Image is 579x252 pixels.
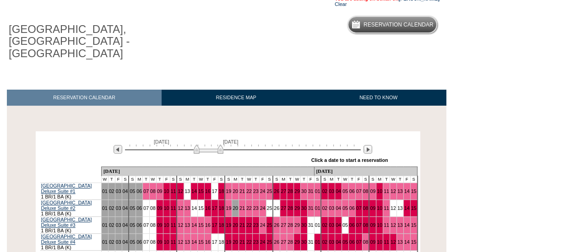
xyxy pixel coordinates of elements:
[342,188,348,194] a: 05
[342,176,349,183] td: W
[219,188,224,194] a: 18
[363,205,368,211] a: 08
[123,188,128,194] a: 04
[101,176,108,183] td: W
[370,222,375,228] a: 09
[287,176,294,183] td: T
[355,176,362,183] td: F
[322,205,327,211] a: 02
[266,176,273,183] td: S
[396,176,403,183] td: T
[205,239,211,245] a: 16
[384,188,389,194] a: 11
[390,222,396,228] a: 12
[335,205,341,211] a: 04
[246,188,252,194] a: 22
[363,239,368,245] a: 08
[370,239,375,245] a: 09
[322,188,327,194] a: 02
[114,145,122,154] img: Previous
[122,176,129,183] td: S
[164,188,169,194] a: 10
[377,239,382,245] a: 10
[253,188,259,194] a: 23
[226,239,231,245] a: 19
[308,239,314,245] a: 31
[376,176,383,183] td: M
[335,176,342,183] td: T
[246,205,252,211] a: 22
[253,222,259,228] a: 23
[287,239,293,245] a: 28
[41,183,92,194] a: [GEOGRAPHIC_DATA] Deluxe Suite #1
[260,222,265,228] a: 24
[307,176,314,183] td: F
[259,176,266,183] td: F
[356,222,362,228] a: 07
[178,188,183,194] a: 12
[397,222,403,228] a: 13
[253,239,259,245] a: 23
[212,239,217,245] a: 17
[356,188,362,194] a: 07
[157,205,162,211] a: 09
[287,205,293,211] a: 28
[310,90,446,106] a: NEED TO KNOW
[191,205,197,211] a: 14
[349,239,355,245] a: 06
[356,205,362,211] a: 07
[116,222,121,228] a: 03
[362,176,369,183] td: S
[294,176,301,183] td: W
[322,222,327,228] a: 02
[335,222,341,228] a: 04
[191,188,197,194] a: 14
[246,239,252,245] a: 22
[109,205,114,211] a: 02
[157,222,162,228] a: 09
[130,188,135,194] a: 05
[102,222,108,228] a: 01
[40,217,102,234] td: 1 BR/1 BA (K)
[102,239,108,245] a: 01
[123,222,128,228] a: 04
[205,222,211,228] a: 16
[150,188,156,194] a: 08
[184,222,190,228] a: 13
[260,188,265,194] a: 24
[377,222,382,228] a: 10
[363,222,368,228] a: 08
[281,222,286,228] a: 27
[226,205,231,211] a: 19
[280,176,287,183] td: M
[314,176,321,183] td: S
[294,205,300,211] a: 29
[404,188,410,194] a: 14
[191,176,198,183] td: T
[329,205,334,211] a: 03
[335,1,346,7] a: Clear
[411,205,417,211] a: 15
[225,176,232,183] td: S
[212,222,217,228] a: 17
[404,239,410,245] a: 14
[273,176,280,183] td: S
[308,188,314,194] a: 31
[170,176,177,183] td: S
[198,188,204,194] a: 15
[233,222,238,228] a: 20
[184,239,190,245] a: 13
[191,239,197,245] a: 14
[219,239,224,245] a: 18
[123,239,128,245] a: 04
[294,188,300,194] a: 29
[397,188,403,194] a: 13
[411,239,417,245] a: 15
[239,205,245,211] a: 21
[301,222,307,228] a: 30
[143,188,149,194] a: 07
[322,239,327,245] a: 02
[198,239,204,245] a: 15
[171,239,176,245] a: 11
[328,176,335,183] td: M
